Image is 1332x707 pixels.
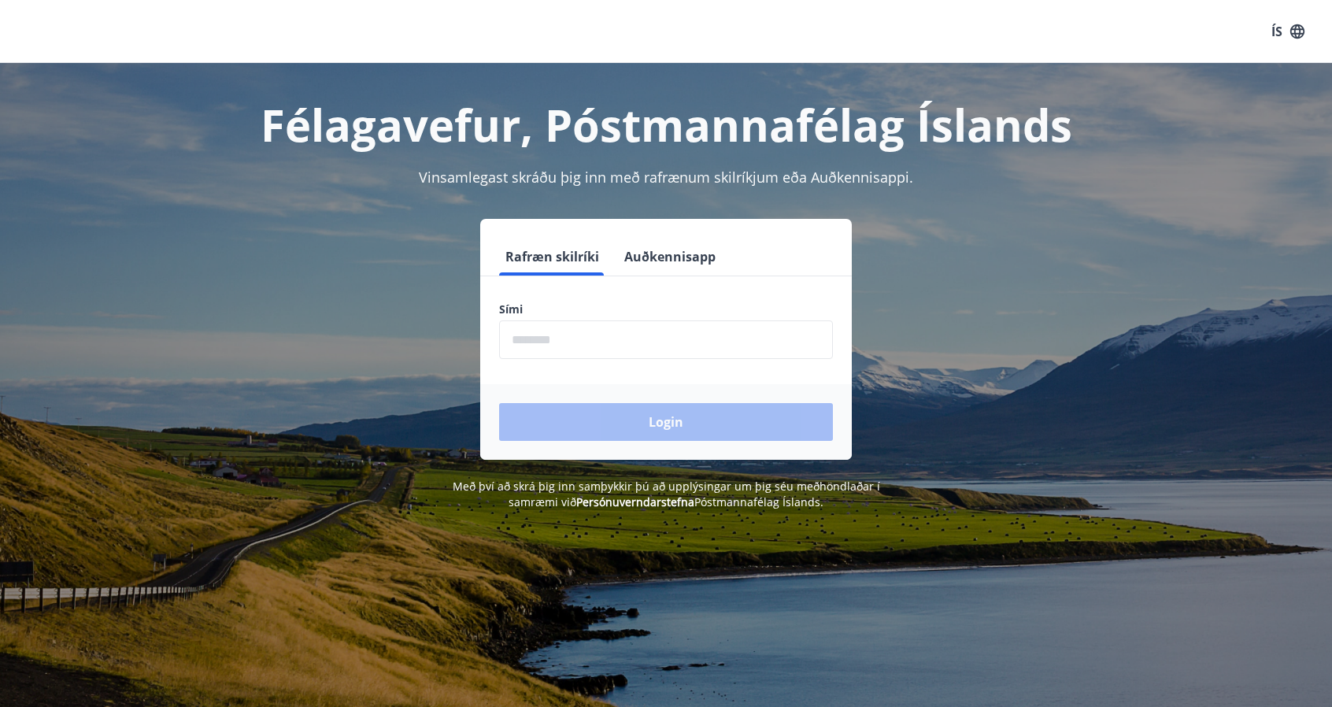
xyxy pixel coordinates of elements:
span: Með því að skrá þig inn samþykkir þú að upplýsingar um þig séu meðhöndlaðar í samræmi við Póstman... [453,479,880,509]
label: Sími [499,302,833,317]
button: ÍS [1263,17,1313,46]
button: Rafræn skilríki [499,238,605,276]
span: Vinsamlegast skráðu þig inn með rafrænum skilríkjum eða Auðkennisappi. [419,168,913,187]
a: Persónuverndarstefna [576,494,694,509]
button: Auðkennisapp [618,238,722,276]
h1: Félagavefur, Póstmannafélag Íslands [118,94,1214,154]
